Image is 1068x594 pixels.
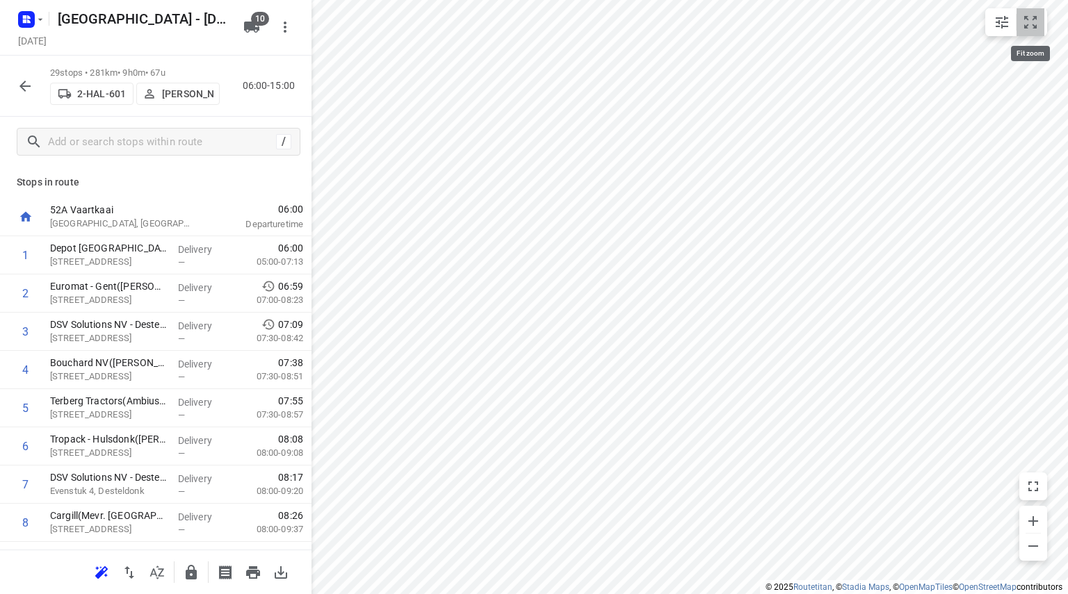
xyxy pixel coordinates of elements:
span: — [178,448,185,459]
p: Euromat - Gent(Dominique Lievens) [50,279,167,293]
p: 07:30-08:57 [234,408,303,422]
p: 08:00-09:37 [234,522,303,536]
p: Stops in route [17,175,295,190]
svg: Early [261,317,275,331]
p: 07:30-08:51 [234,370,303,383]
p: Delivery [178,434,229,447]
span: — [178,333,185,344]
h5: [GEOGRAPHIC_DATA] - [DATE] [52,8,232,30]
span: — [178,295,185,306]
p: Delivery [178,548,229,562]
div: 6 [22,440,29,453]
p: Delivery [178,242,229,256]
span: 08:26 [278,509,303,522]
p: Delivery [178,510,229,524]
span: — [178,372,185,382]
p: DSV Solutions NV - Desteldonk - Eddastraat(Werner Surgeloose / Sophie Depuydt) [50,317,167,331]
span: 07:38 [278,356,303,370]
p: Terberg Tractors(Ambius - België) [50,394,167,408]
p: 52A Vaartkaai [50,203,195,217]
input: Add or search stops within route [48,131,276,153]
p: Cargill(Mevr. Bruneel (Cargill)) [50,509,167,522]
div: 3 [22,325,29,338]
span: 08:08 [278,432,303,446]
span: — [178,525,185,535]
p: [STREET_ADDRESS] [50,255,167,269]
span: — [178,486,185,497]
p: 06:00-15:00 [243,79,300,93]
p: Tropack - Hulsdonk(Fien Baeyens) [50,432,167,446]
div: small contained button group [985,8,1047,36]
p: Delivery [178,319,229,333]
p: 07:30-08:42 [234,331,303,345]
span: — [178,257,185,267]
span: Reverse route [115,565,143,578]
a: Routetitan [793,582,832,592]
p: Delivery [178,395,229,409]
button: [PERSON_NAME] [136,83,220,105]
span: Download route [267,565,295,578]
p: Depot België(Depot België) [50,241,167,255]
p: [STREET_ADDRESS] [50,293,167,307]
p: Delivery [178,357,229,371]
p: [STREET_ADDRESS] [50,370,167,383]
div: 8 [22,516,29,529]
p: [GEOGRAPHIC_DATA], [GEOGRAPHIC_DATA] [50,217,195,231]
p: [STREET_ADDRESS] [50,446,167,460]
span: — [178,410,185,420]
span: Print shipping labels [211,565,239,578]
p: Eddastraat 21, Desteldonk [50,331,167,345]
button: Map settings [988,8,1016,36]
span: 08:42 [278,547,303,561]
a: OpenStreetMap [959,582,1017,592]
p: 08:00-09:20 [234,484,303,498]
div: 5 [22,402,29,415]
li: © 2025 , © , © © contributors [766,582,1062,592]
p: [PERSON_NAME] [162,88,213,99]
p: Bouchard NV(Joyce Van den Hemel) [50,356,167,370]
p: Evenstuk 4, Desteldonk [50,484,167,498]
div: 7 [22,478,29,491]
div: / [276,134,291,149]
p: Delivery [178,472,229,486]
p: Delivery [178,281,229,295]
span: 07:09 [278,317,303,331]
button: Lock route [177,559,205,586]
p: GMC Meyvaert(Vicky van de Walle) [50,547,167,561]
span: 08:17 [278,470,303,484]
span: 06:59 [278,279,303,293]
button: 2-HAL-601 [50,83,133,105]
svg: Early [261,279,275,293]
span: 06:00 [211,202,303,216]
div: 4 [22,363,29,377]
p: 2-HAL-601 [77,88,126,99]
span: Print route [239,565,267,578]
a: OpenMapTiles [899,582,953,592]
p: 07:00-08:23 [234,293,303,307]
p: Moervaartkaai 1, Desteldonk [50,522,167,536]
span: 06:00 [278,241,303,255]
div: 1 [22,249,29,262]
p: 08:00-09:08 [234,446,303,460]
span: Sort by time window [143,565,171,578]
span: Reoptimize route [88,565,115,578]
p: Departure time [211,217,303,231]
p: 29 stops • 281km • 9h0m • 67u [50,67,220,80]
span: 10 [251,12,269,26]
a: Stadia Maps [842,582,889,592]
p: Belgicastraat 8, Desteldonk [50,408,167,422]
button: 10 [238,13,266,41]
p: DSV Solutions NV - Desteldonk - Evenstuk(Patrick De Neef) [50,470,167,484]
h5: Project date [13,33,52,49]
p: 05:00-07:13 [234,255,303,269]
span: 07:55 [278,394,303,408]
div: 2 [22,287,29,300]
